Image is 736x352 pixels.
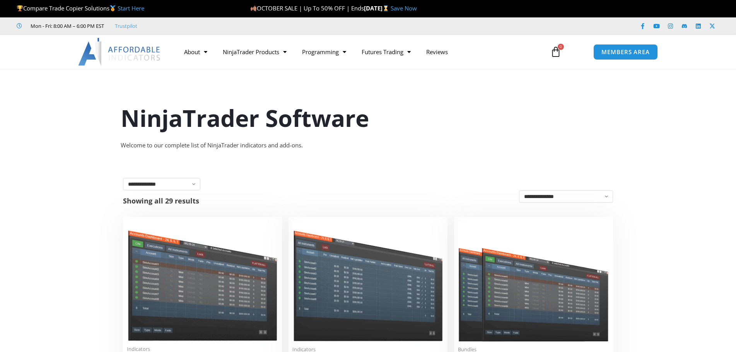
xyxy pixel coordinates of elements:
strong: [DATE] [364,4,391,12]
a: Start Here [118,4,144,12]
p: Showing all 29 results [123,197,199,204]
img: ⌛ [383,5,389,11]
select: Shop order [519,190,613,203]
span: MEMBERS AREA [601,49,650,55]
a: MEMBERS AREA [593,44,658,60]
img: 🍂 [251,5,256,11]
nav: Menu [176,43,541,61]
a: NinjaTrader Products [215,43,294,61]
a: 0 [539,41,573,63]
a: Save Now [391,4,417,12]
a: Trustpilot [115,21,137,31]
span: Mon - Fri: 8:00 AM – 6:00 PM EST [29,21,104,31]
img: 🏆 [17,5,23,11]
h1: NinjaTrader Software [121,102,616,134]
span: 0 [558,44,564,50]
img: Duplicate Account Actions [127,221,278,341]
div: Welcome to our complete list of NinjaTrader indicators and add-ons. [121,140,616,151]
img: 🥇 [110,5,116,11]
img: LogoAI | Affordable Indicators – NinjaTrader [78,38,161,66]
a: Reviews [418,43,456,61]
a: Programming [294,43,354,61]
span: OCTOBER SALE | Up To 50% OFF | Ends [250,4,364,12]
span: Compare Trade Copier Solutions [17,4,144,12]
a: About [176,43,215,61]
img: Accounts Dashboard Suite [458,221,609,342]
a: Futures Trading [354,43,418,61]
img: Account Risk Manager [292,221,444,341]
